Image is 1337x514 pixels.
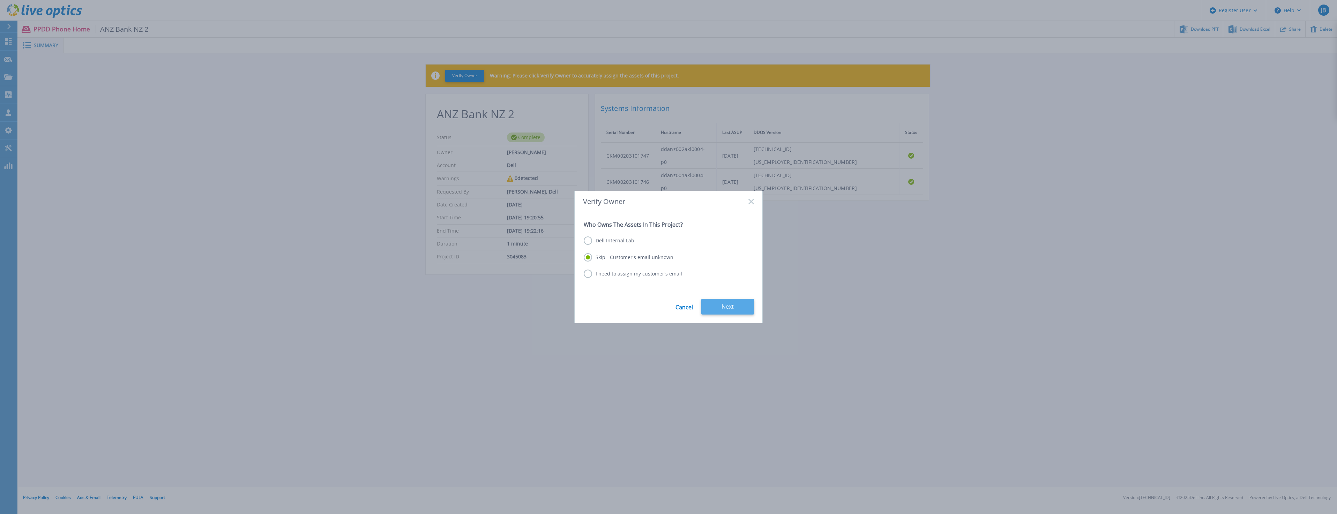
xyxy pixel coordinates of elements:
label: I need to assign my customer's email [584,270,682,278]
p: Who Owns The Assets In This Project? [584,221,753,228]
span: Verify Owner [583,197,625,205]
label: Dell Internal Lab [584,236,634,245]
a: Cancel [675,299,693,315]
button: Next [701,299,754,315]
label: Skip - Customer's email unknown [584,253,673,262]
